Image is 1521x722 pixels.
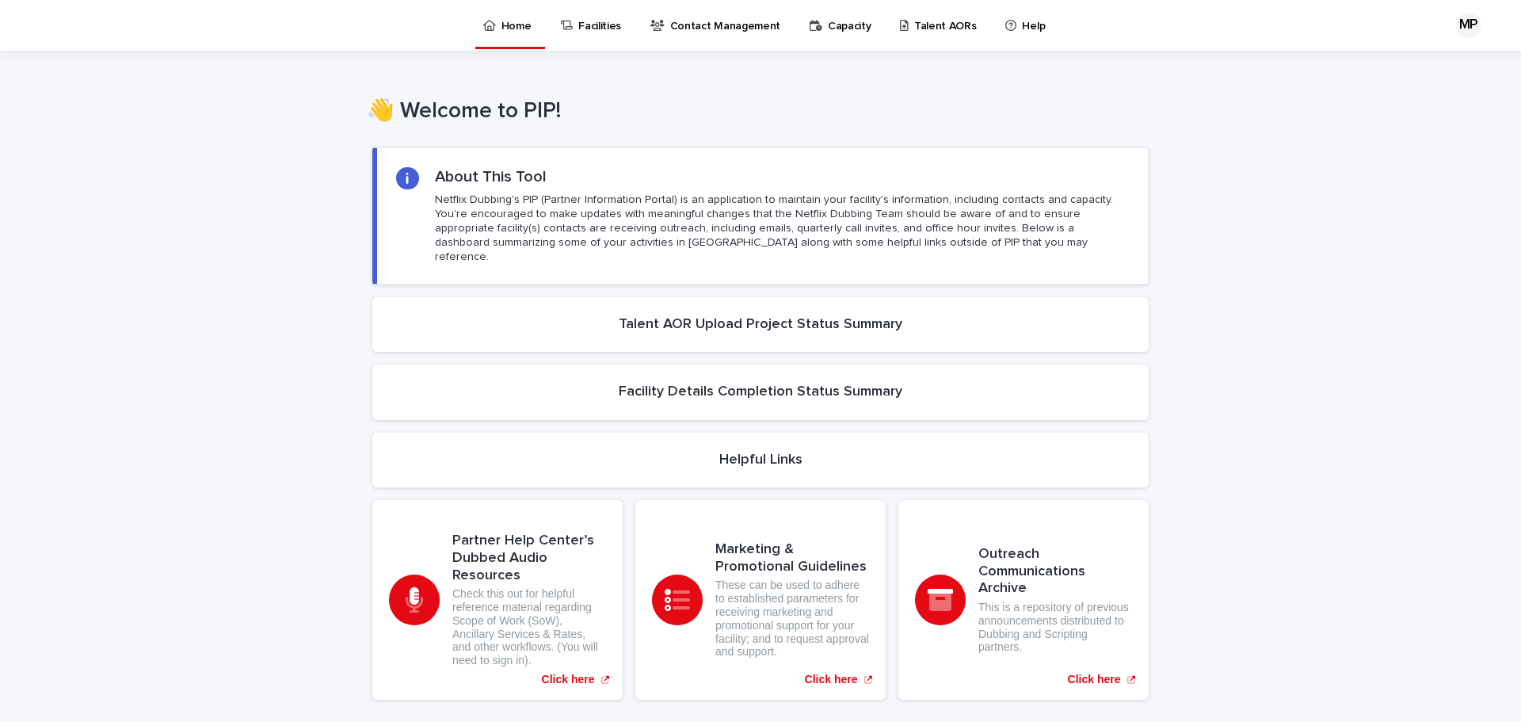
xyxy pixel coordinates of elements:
[367,98,1143,125] h1: 👋 Welcome to PIP!
[719,452,802,469] h2: Helpful Links
[715,579,869,659] p: These can be used to adhere to established parameters for receiving marketing and promotional sup...
[619,384,902,401] h2: Facility Details Completion Status Summary
[435,167,547,186] h2: About This Tool
[542,673,595,686] p: Click here
[635,500,886,700] a: Click here
[978,601,1132,654] p: This is a repository of previous announcements distributed to Dubbing and Scripting partners.
[715,541,869,575] h3: Marketing & Promotional Guidelines
[805,673,858,686] p: Click here
[1068,673,1121,686] p: Click here
[372,500,623,700] a: Click here
[1456,13,1481,38] div: MP
[619,316,902,334] h2: Talent AOR Upload Project Status Summary
[435,193,1129,265] p: Netflix Dubbing's PIP (Partner Information Portal) is an application to maintain your facility's ...
[978,546,1132,598] h3: Outreach Communications Archive
[452,533,606,584] h3: Partner Help Center’s Dubbed Audio Resources
[452,587,606,667] p: Check this out for helpful reference material regarding Scope of Work (SoW), Ancillary Services &...
[898,500,1149,700] a: Click here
